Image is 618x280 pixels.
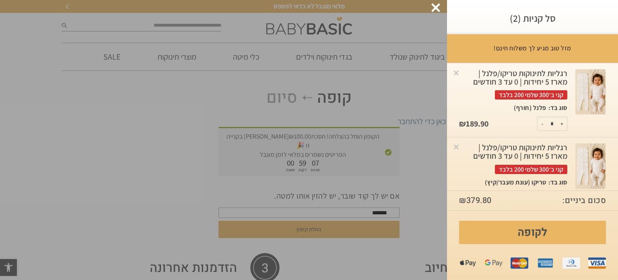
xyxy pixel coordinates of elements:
td: Have questions? We're here to help! [7,12,58,65]
div: zendesk chat [13,4,92,12]
img: mastercard.png [511,254,528,272]
button: - [538,117,548,131]
a: לקופה [459,221,606,244]
img: gpay.png [485,254,503,272]
span: ₪ [459,118,466,129]
p: פלנל (חורף) [514,104,546,112]
dt: סוג בד: [546,104,567,112]
a: Remove this item [452,68,460,77]
img: apple%20pay.png [459,254,477,272]
strong: סכום ביניים: [562,195,606,206]
img: visa.png [588,254,606,272]
h3: סל קניות (2) [459,12,606,25]
div: רגליות לתינוקות טריקו/פלנל | מארז 5 יחידות | 0 עד 3 חודשים [459,69,567,100]
button: + [557,117,567,131]
button: zendesk chatHave questions? We're here to help! [3,3,102,68]
a: רגליות לתינוקות טריקו/פלנל | מארז 5 יחידות | 0 עד 3 חודשיםקני ב־300 שלמי 200 בלבד [459,69,567,104]
img: amex.png [536,254,554,272]
div: רגליות לתינוקות טריקו/פלנל | מארז 5 יחידות | 0 עד 3 חודשים [459,143,567,174]
p: טריקו (עונת מעבר/קיץ) [485,178,546,187]
p: מזל טוב מגיע לך משלוח חינם! [494,44,571,53]
bdi: 379.80 [459,195,492,206]
span: קני ב־300 שלמי 200 בלבד [495,165,567,174]
input: כמות המוצר [544,117,560,131]
span: ₪ [459,195,466,206]
bdi: 189.90 [459,118,488,129]
a: Remove this item [452,143,460,151]
span: קני ב־300 שלמי 200 בלבד [495,90,567,100]
a: רגליות לתינוקות טריקו/פלנל | מארז 5 יחידות | 0 עד 3 חודשיםקני ב־300 שלמי 200 בלבד [459,143,567,178]
dt: סוג בד: [546,178,567,187]
img: diners.png [562,254,580,272]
